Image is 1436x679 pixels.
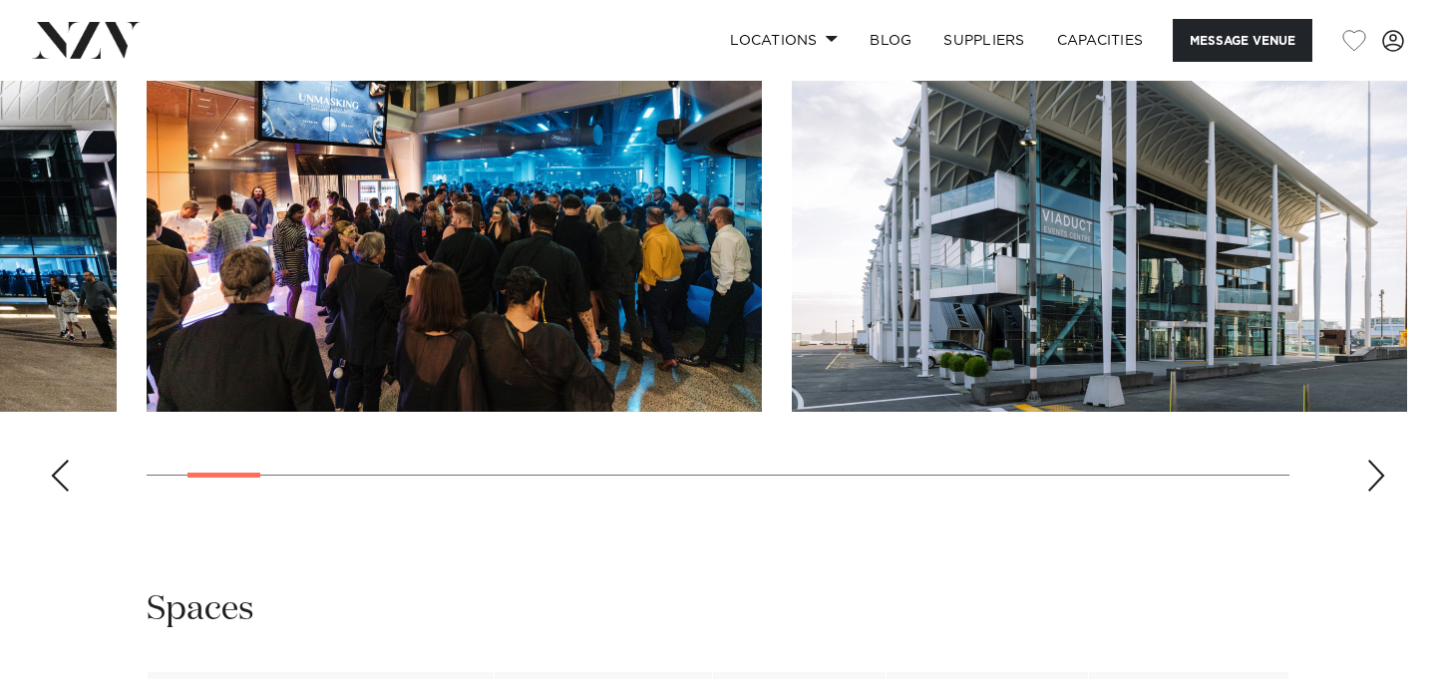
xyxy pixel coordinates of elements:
a: Capacities [1041,19,1160,62]
a: Locations [714,19,854,62]
h2: Spaces [147,587,254,632]
a: BLOG [854,19,927,62]
a: SUPPLIERS [927,19,1040,62]
button: Message Venue [1173,19,1312,62]
img: nzv-logo.png [32,22,141,58]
